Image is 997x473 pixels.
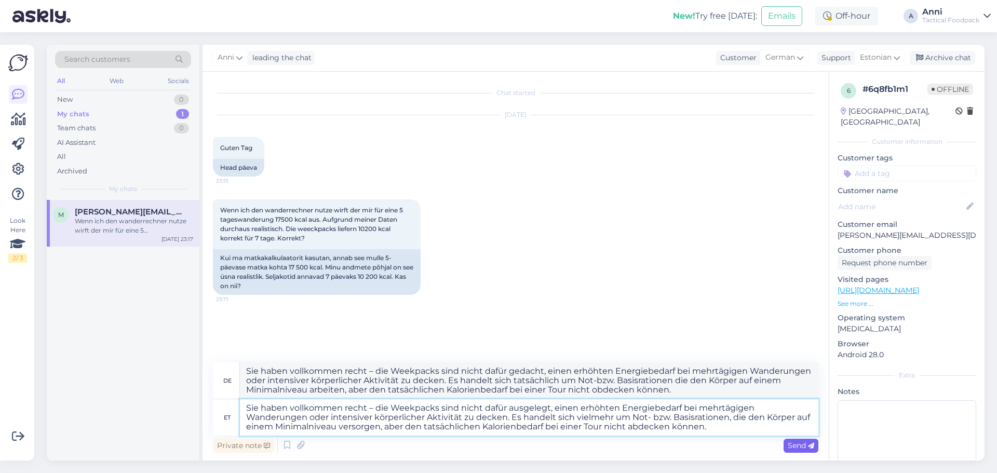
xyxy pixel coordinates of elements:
[922,16,979,24] div: Tactical Foodpack
[765,52,795,63] span: German
[922,8,991,24] a: AnniTactical Foodpack
[838,201,964,212] input: Add name
[838,299,976,308] p: See more ...
[838,286,919,295] a: [URL][DOMAIN_NAME]
[838,339,976,349] p: Browser
[8,253,27,263] div: 2 / 3
[109,184,137,194] span: My chats
[166,74,191,88] div: Socials
[838,256,932,270] div: Request phone number
[838,153,976,164] p: Customer tags
[838,323,976,334] p: [MEDICAL_DATA]
[75,207,183,217] span: Matthias.Krehn@t-online.de
[248,52,312,63] div: leading the chat
[910,51,975,65] div: Archive chat
[174,94,189,105] div: 0
[216,177,255,185] span: 23:15
[838,219,976,230] p: Customer email
[838,185,976,196] p: Customer name
[218,52,234,63] span: Anni
[57,166,87,177] div: Archived
[64,54,130,65] span: Search customers
[838,349,976,360] p: Android 28.0
[107,74,126,88] div: Web
[788,441,814,450] span: Send
[213,439,274,453] div: Private note
[57,138,96,148] div: AI Assistant
[841,106,955,128] div: [GEOGRAPHIC_DATA], [GEOGRAPHIC_DATA]
[673,10,757,22] div: Try free [DATE]:
[213,159,264,177] div: Head päeva
[838,166,976,181] input: Add a tag
[57,123,96,133] div: Team chats
[761,6,802,26] button: Emails
[927,84,973,95] span: Offline
[838,386,976,397] p: Notes
[216,295,255,303] span: 23:17
[223,372,232,389] div: de
[673,11,695,21] b: New!
[55,74,67,88] div: All
[213,88,818,98] div: Chat started
[838,245,976,256] p: Customer phone
[716,52,757,63] div: Customer
[847,87,851,94] span: 6
[922,8,979,16] div: Anni
[838,230,976,241] p: [PERSON_NAME][EMAIL_ADDRESS][DOMAIN_NAME]
[220,144,252,152] span: Guten Tag
[57,109,89,119] div: My chats
[863,83,927,96] div: # 6q8fb1m1
[838,313,976,323] p: Operating system
[817,52,851,63] div: Support
[815,7,879,25] div: Off-hour
[75,217,193,235] div: Wenn ich den wanderrechner nutze wirft der mir für eine 5 tageswanderung 17500 kcal aus. Aufgrund...
[176,109,189,119] div: 1
[838,371,976,380] div: Extra
[174,123,189,133] div: 0
[57,152,66,162] div: All
[8,216,27,263] div: Look Here
[220,206,405,242] span: Wenn ich den wanderrechner nutze wirft der mir für eine 5 tageswanderung 17500 kcal aus. Aufgrund...
[838,274,976,285] p: Visited pages
[240,399,818,436] textarea: Sie haben vollkommen recht – die Weekpacks sind nicht dafür ausgelegt, einen erhöhten Energiebeda...
[240,362,818,399] textarea: Sie haben vollkommen recht – die Weekpacks sind nicht dafür gedacht, einen erhöhten Energiebedarf...
[860,52,892,63] span: Estonian
[224,409,231,426] div: et
[57,94,73,105] div: New
[904,9,918,23] div: A
[838,137,976,146] div: Customer information
[213,110,818,119] div: [DATE]
[58,211,64,219] span: M
[213,249,421,295] div: Kui ma matkakalkulaatorit kasutan, annab see mulle 5-päevase matka kohta 17 500 kcal. Minu andmet...
[161,235,193,243] div: [DATE] 23:17
[8,53,28,73] img: Askly Logo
